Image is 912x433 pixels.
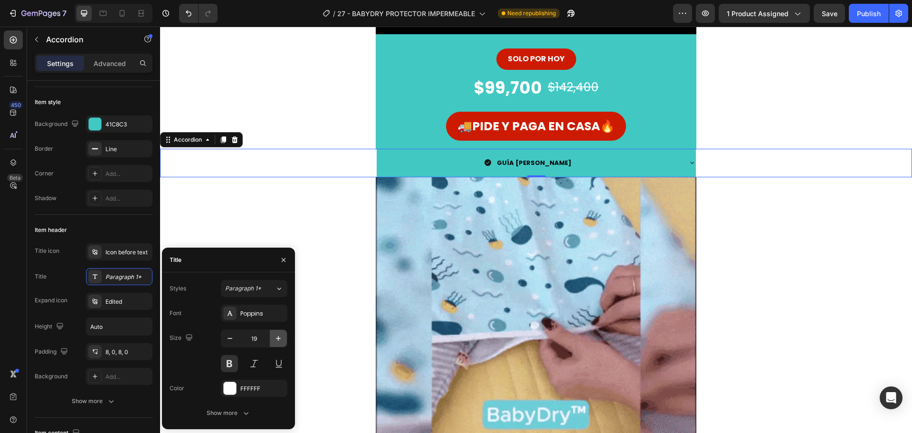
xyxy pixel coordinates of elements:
button: <p><strong>🚚 </strong><span style="color:#FFFFFF;"><strong>PIDE Y PAGA EN CASA</strong></span><st... [286,85,466,114]
div: 8, 0, 8, 0 [105,348,150,356]
div: Shadow [35,194,57,202]
div: Expand icon [35,296,67,305]
p: 7 [62,8,66,19]
div: Size [170,332,195,345]
div: Open Intercom Messenger [880,386,902,409]
div: Styles [170,284,186,293]
div: Edited [105,298,150,306]
button: 1 product assigned [719,4,810,23]
div: Undo/Redo [179,4,218,23]
div: 450 [9,101,23,109]
button: Publish [849,4,889,23]
span: 27 - BABYDRY PROTECTOR IMPERMEABLE [337,9,475,19]
p: Advanced [94,58,126,68]
button: 7 [4,4,71,23]
div: Publish [857,9,881,19]
button: Save [814,4,845,23]
div: Poppins [240,309,285,318]
div: Accordion [12,109,44,117]
p: Accordion [46,34,127,45]
span: / [333,9,335,19]
div: Title [35,272,47,281]
strong: 🔥 [440,91,455,108]
div: Font [170,309,181,318]
input: Auto [86,318,152,335]
span: Save [822,10,837,18]
div: $99,700 [313,49,383,73]
div: Paragraph 1* [105,273,150,281]
span: 1 product assigned [727,9,788,19]
div: Border [35,144,53,153]
strong: PIDE Y PAGA EN CASA [312,91,440,108]
strong: GUÍA [PERSON_NAME] [337,132,411,141]
button: Show more [170,404,287,422]
div: Show more [72,396,116,406]
iframe: Design area [160,27,912,433]
div: Item header [35,226,67,234]
div: Add... [105,170,150,178]
div: Icon before text [105,248,150,257]
strong: 🚚 [297,91,312,108]
div: Background [35,118,81,131]
div: Beta [7,174,23,182]
div: 41C8C3 [105,120,150,129]
div: Background [35,372,67,381]
div: Add... [105,373,150,381]
div: Show more [207,408,251,418]
button: Show more [35,393,152,410]
div: Item style [35,98,61,106]
div: $142,400 [387,52,439,70]
div: Color [170,384,184,393]
button: Paragraph 1* [221,280,287,297]
div: Line [105,145,150,154]
div: Corner [35,169,54,178]
div: Height [35,320,66,333]
p: Settings [47,58,74,68]
div: Padding [35,346,70,358]
div: Title [170,256,181,264]
div: FFFFFF [240,385,285,393]
span: Need republishing [507,9,556,18]
strong: SOLO POR HOY [348,27,405,38]
div: Add... [105,194,150,203]
span: Paragraph 1* [225,284,261,293]
div: Title icon [35,247,59,255]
